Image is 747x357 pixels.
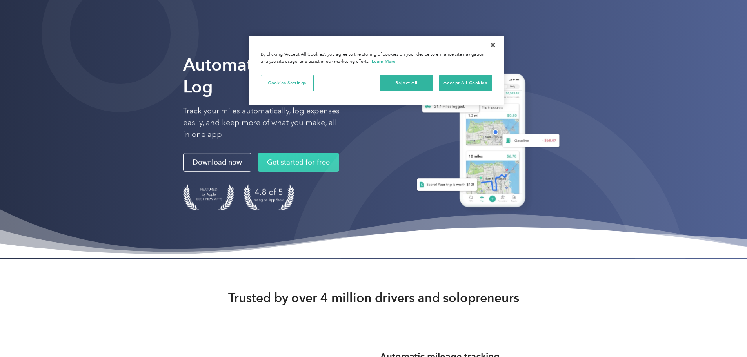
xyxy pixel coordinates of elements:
div: By clicking “Accept All Cookies”, you agree to the storing of cookies on your device to enhance s... [261,51,492,65]
strong: Trusted by over 4 million drivers and solopreneurs [228,290,519,306]
img: 4.9 out of 5 stars on the app store [244,184,294,210]
button: Reject All [380,75,433,91]
button: Close [484,36,502,54]
strong: Automate Your Mileage Log [183,54,372,97]
a: Get started for free [258,153,339,172]
button: Accept All Cookies [439,75,492,91]
a: Download now [183,153,251,172]
div: Privacy [249,36,504,105]
a: More information about your privacy, opens in a new tab [372,58,396,64]
button: Cookies Settings [261,75,314,91]
div: Cookie banner [249,36,504,105]
img: Badge for Featured by Apple Best New Apps [183,184,234,210]
p: Track your miles automatically, log expenses easily, and keep more of what you make, all in one app [183,105,340,140]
